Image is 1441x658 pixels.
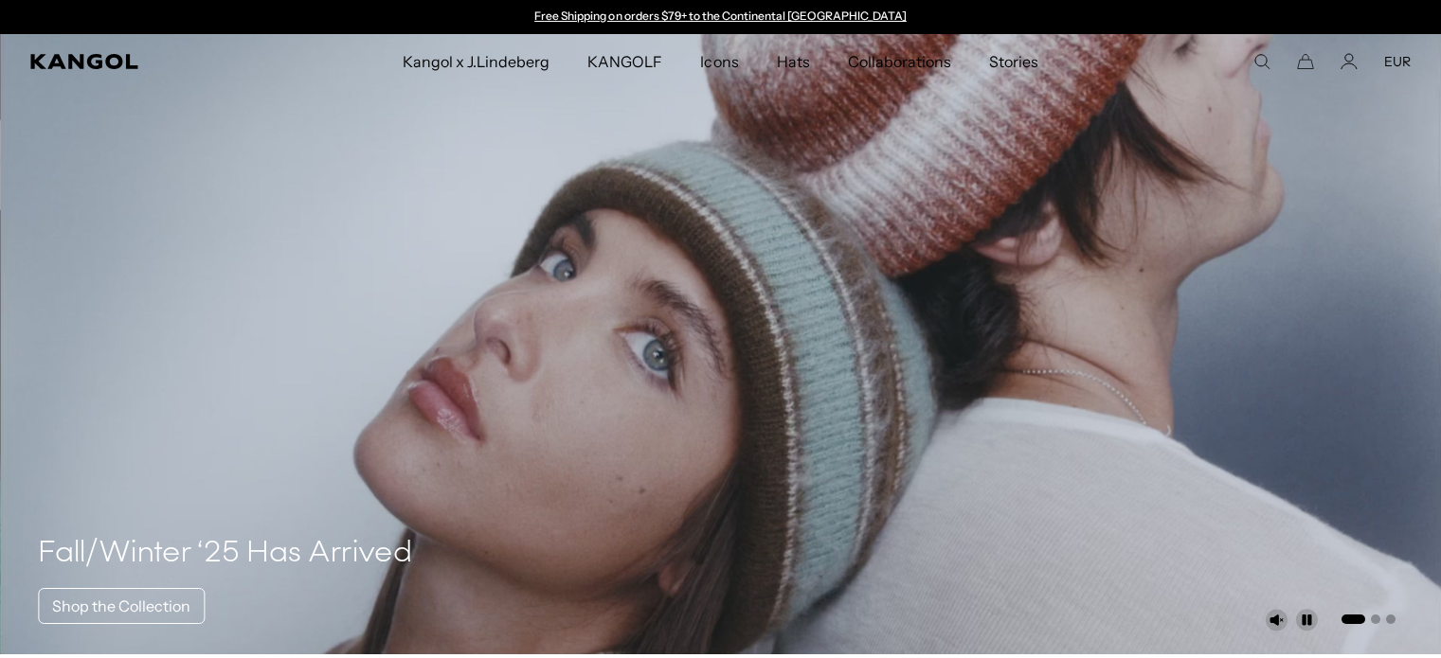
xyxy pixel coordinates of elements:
[681,34,757,89] a: Icons
[526,9,916,25] slideshow-component: Announcement bar
[758,34,829,89] a: Hats
[848,34,951,89] span: Collaborations
[1253,53,1270,70] summary: Search here
[1342,614,1365,624] button: Go to slide 1
[1265,609,1288,631] button: Unmute
[989,34,1038,89] span: Stories
[30,54,265,69] a: Kangol
[38,588,205,624] a: Shop the Collection
[403,34,550,89] span: Kangol x J.Lindeberg
[526,9,916,25] div: Announcement
[568,34,681,89] a: KANGOLF
[1297,53,1314,70] button: Cart
[777,34,810,89] span: Hats
[587,34,662,89] span: KANGOLF
[38,535,412,573] h4: Fall/Winter ‘25 Has Arrived
[1295,609,1318,631] button: Pause
[970,34,1057,89] a: Stories
[526,9,916,25] div: 1 of 2
[1341,53,1358,70] a: Account
[534,9,907,23] a: Free Shipping on orders $79+ to the Continental [GEOGRAPHIC_DATA]
[700,34,738,89] span: Icons
[1384,53,1411,70] button: EUR
[1340,611,1396,626] ul: Select a slide to show
[1386,614,1396,624] button: Go to slide 3
[829,34,970,89] a: Collaborations
[1371,614,1380,624] button: Go to slide 2
[384,34,569,89] a: Kangol x J.Lindeberg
